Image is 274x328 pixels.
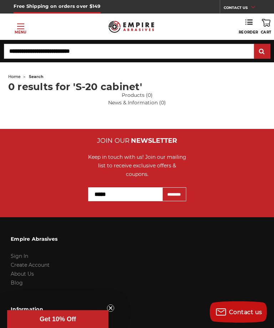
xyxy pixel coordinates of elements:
[11,302,55,317] h3: Information
[11,231,57,246] h3: Empire Abrasives
[15,30,26,35] p: Menu
[239,19,258,35] a: Reorder
[210,301,267,323] button: Contact us
[108,99,166,106] a: News & Information (0)
[11,253,28,259] a: Sign In
[97,137,130,145] span: JOIN OUR
[8,74,21,79] a: home
[29,74,44,79] span: search
[131,137,177,145] span: NEWSLETTER
[17,26,24,27] span: Toggle menu
[87,153,188,178] div: Keep in touch with us! Join our mailing list to receive exclusive offers & coupons.
[261,30,272,35] span: Cart
[40,316,76,323] span: Get 10% Off
[8,82,266,92] h1: 0 results for 'S-20 cabinet'
[108,18,154,36] img: Empire Abrasives
[239,30,258,35] span: Reorder
[11,262,50,268] a: Create Account
[224,4,260,14] a: CONTACT US
[7,310,108,328] div: Get 10% OffClose teaser
[11,280,23,286] a: Blog
[12,92,262,99] a: Products (0)
[11,271,34,277] a: About Us
[261,19,272,35] a: Cart
[107,304,114,312] button: Close teaser
[229,309,262,316] span: Contact us
[255,45,269,59] input: Submit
